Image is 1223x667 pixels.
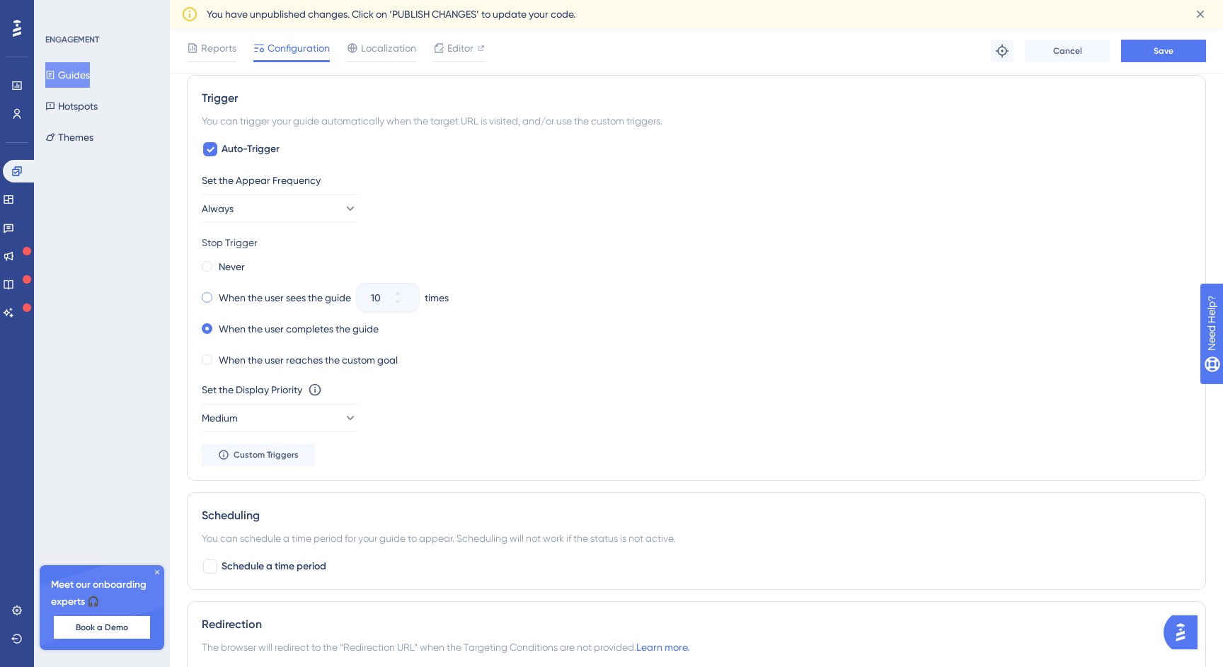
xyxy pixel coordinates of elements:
span: Auto-Trigger [222,141,280,158]
span: Localization [361,40,416,57]
button: Hotspots [45,93,98,119]
span: Reports [201,40,236,57]
span: Save [1154,45,1173,57]
button: Always [202,195,357,223]
button: Guides [45,62,90,88]
label: When the user completes the guide [219,320,379,337]
span: Book a Demo [76,622,128,633]
div: Set the Appear Frequency [202,172,1191,189]
button: Book a Demo [54,616,150,639]
div: ENGAGEMENT [45,34,99,45]
button: Save [1121,40,1206,62]
span: Configuration [268,40,330,57]
label: When the user sees the guide [219,289,351,306]
div: Scheduling [202,507,1191,524]
button: Cancel [1025,40,1110,62]
div: You can schedule a time period for your guide to appear. Scheduling will not work if the status i... [202,530,1191,547]
button: Medium [202,404,357,432]
span: Always [202,200,234,217]
span: You have unpublished changes. Click on ‘PUBLISH CHANGES’ to update your code. [207,6,575,23]
div: times [425,289,449,306]
div: You can trigger your guide automatically when the target URL is visited, and/or use the custom tr... [202,112,1191,129]
span: Cancel [1053,45,1082,57]
div: Trigger [202,90,1191,107]
button: Custom Triggers [202,443,315,466]
span: Medium [202,410,238,427]
label: When the user reaches the custom goal [219,352,398,369]
span: Meet our onboarding experts 🎧 [51,576,153,610]
div: Set the Display Priority [202,381,302,398]
span: Schedule a time period [222,558,326,575]
span: Need Help? [33,4,88,21]
div: Stop Trigger [202,234,1191,251]
span: The browser will redirect to the “Redirection URL” when the Targeting Conditions are not provided. [202,639,689,656]
div: Redirection [202,616,1191,633]
iframe: UserGuiding AI Assistant Launcher [1164,611,1206,654]
button: Themes [45,124,93,150]
span: Custom Triggers [234,449,299,460]
label: Never [219,258,245,275]
span: Editor [447,40,473,57]
a: Learn more. [636,642,689,653]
